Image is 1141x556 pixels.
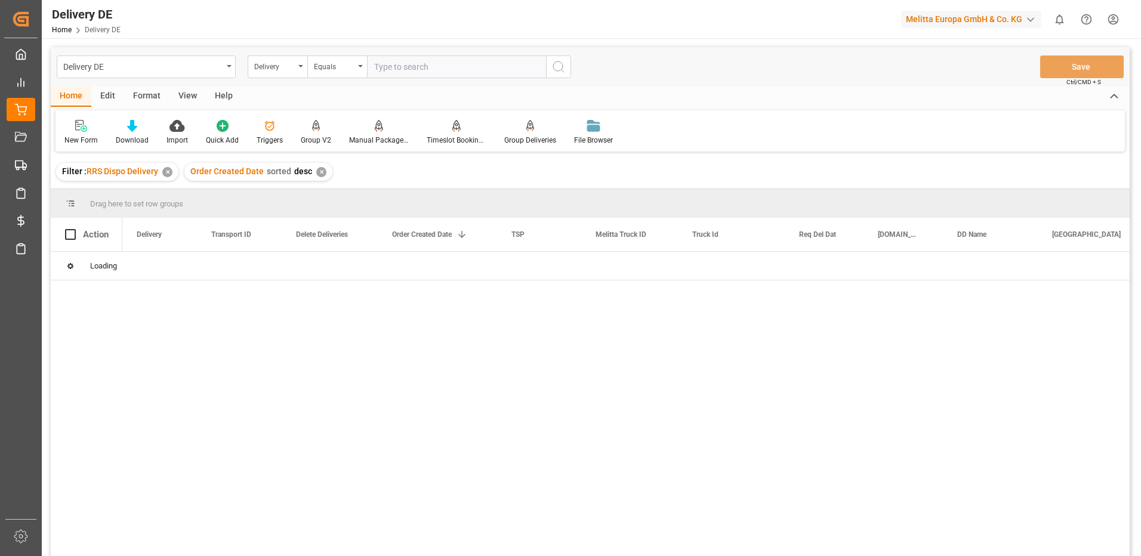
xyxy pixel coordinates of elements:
span: desc [294,166,312,176]
span: Transport ID [211,230,251,239]
button: open menu [307,55,367,78]
div: Edit [91,87,124,107]
span: [GEOGRAPHIC_DATA] [1052,230,1121,239]
span: Drag here to set row groups [90,199,183,208]
span: Order Created Date [190,166,264,176]
div: Delivery [254,58,295,72]
div: Group Deliveries [504,135,556,146]
span: RRS Dispo Delivery [87,166,158,176]
div: Help [206,87,242,107]
button: search button [546,55,571,78]
div: Action [83,229,109,240]
div: Melitta Europa GmbH & Co. KG [901,11,1041,28]
div: Download [116,135,149,146]
span: Loading [90,261,117,270]
div: Triggers [257,135,283,146]
div: File Browser [574,135,613,146]
span: DD Name [957,230,986,239]
span: Filter : [62,166,87,176]
div: Import [166,135,188,146]
span: Truck Id [692,230,718,239]
button: open menu [57,55,236,78]
button: Melitta Europa GmbH & Co. KG [901,8,1046,30]
span: Delete Deliveries [296,230,348,239]
div: View [169,87,206,107]
div: Delivery DE [63,58,223,73]
button: open menu [248,55,307,78]
div: Manual Package TypeDetermination [349,135,409,146]
input: Type to search [367,55,546,78]
div: Home [51,87,91,107]
div: ✕ [162,167,172,177]
a: Home [52,26,72,34]
span: Ctrl/CMD + S [1066,78,1101,87]
div: Equals [314,58,354,72]
span: Melitta Truck ID [596,230,646,239]
span: Order Created Date [392,230,452,239]
div: ✕ [316,167,326,177]
span: Delivery [137,230,162,239]
span: Req Del Dat [799,230,836,239]
span: sorted [267,166,291,176]
div: Delivery DE [52,5,121,23]
button: show 0 new notifications [1046,6,1073,33]
div: Quick Add [206,135,239,146]
div: Format [124,87,169,107]
div: Group V2 [301,135,331,146]
div: New Form [64,135,98,146]
span: [DOMAIN_NAME] Dat [878,230,918,239]
button: Help Center [1073,6,1100,33]
span: TSP [511,230,525,239]
div: Timeslot Booking Report [427,135,486,146]
button: Save [1040,55,1124,78]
